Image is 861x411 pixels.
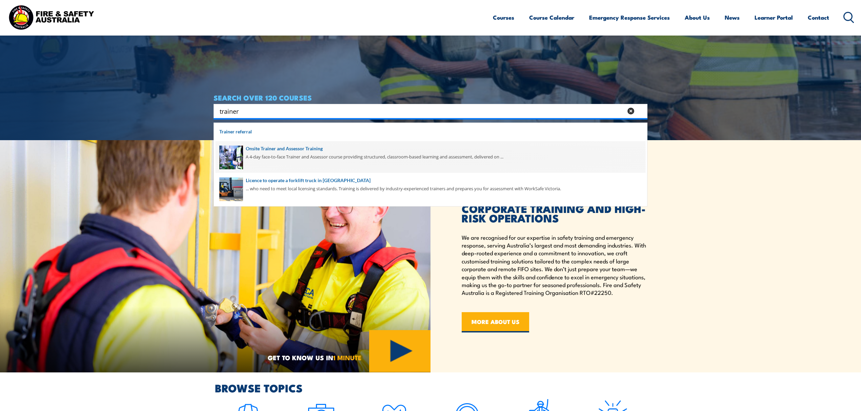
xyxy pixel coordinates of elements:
[462,194,647,222] h2: CORPORATE TRAINING AND HIGH-RISK OPERATIONS
[725,8,740,26] a: News
[221,106,624,116] form: Search form
[493,8,514,26] a: Courses
[808,8,829,26] a: Contact
[333,352,362,362] strong: 1 MINUTE
[268,354,362,361] span: GET TO KNOW US IN
[636,106,645,116] button: Search magnifier button
[219,145,642,152] a: Onsite Trainer and Assessor Training
[219,177,642,184] a: Licence to operate a forklift truck in [GEOGRAPHIC_DATA]
[215,383,668,392] h2: BROWSE TOPICS
[685,8,710,26] a: About Us
[529,8,574,26] a: Course Calendar
[220,106,623,116] input: Search input
[219,128,642,135] a: Trainer referral
[755,8,793,26] a: Learner Portal
[462,233,647,297] p: We are recognised for our expertise in safety training and emergency response, serving Australia’...
[589,8,670,26] a: Emergency Response Services
[214,94,647,101] h4: SEARCH OVER 120 COURSES
[462,312,529,332] a: MORE ABOUT US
